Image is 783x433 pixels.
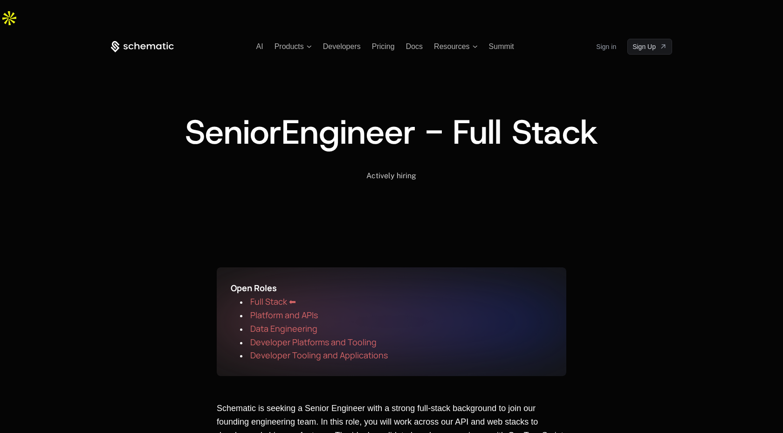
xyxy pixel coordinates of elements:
a: Developer Tooling and Applications [250,352,388,360]
a: Developer Platforms and Tooling [250,339,377,347]
a: Docs [406,42,423,50]
span: Open Roles [231,282,277,293]
span: Developer Tooling and Applications [250,349,388,361]
span: Platform and APIs [250,309,318,321]
a: Sign in [596,39,616,54]
span: Actively hiring [366,171,416,180]
span: Senior [185,110,282,154]
a: Full Stack ⬅ [250,298,296,306]
span: Sign Up [632,42,656,51]
span: Products [275,42,304,51]
a: AI [256,42,263,50]
a: Platform and APIs [250,312,318,320]
a: Data Engineering [250,325,317,333]
a: [object Object] [627,39,672,55]
span: Developer Platforms and Tooling [250,336,377,348]
a: Summit [489,42,514,50]
span: Data Engineering [250,323,317,334]
span: Resources [434,42,469,51]
span: Full Stack ⬅ [250,296,296,307]
a: Developers [323,42,361,50]
span: Engineer - Full Stack [282,110,598,154]
a: Pricing [372,42,395,50]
